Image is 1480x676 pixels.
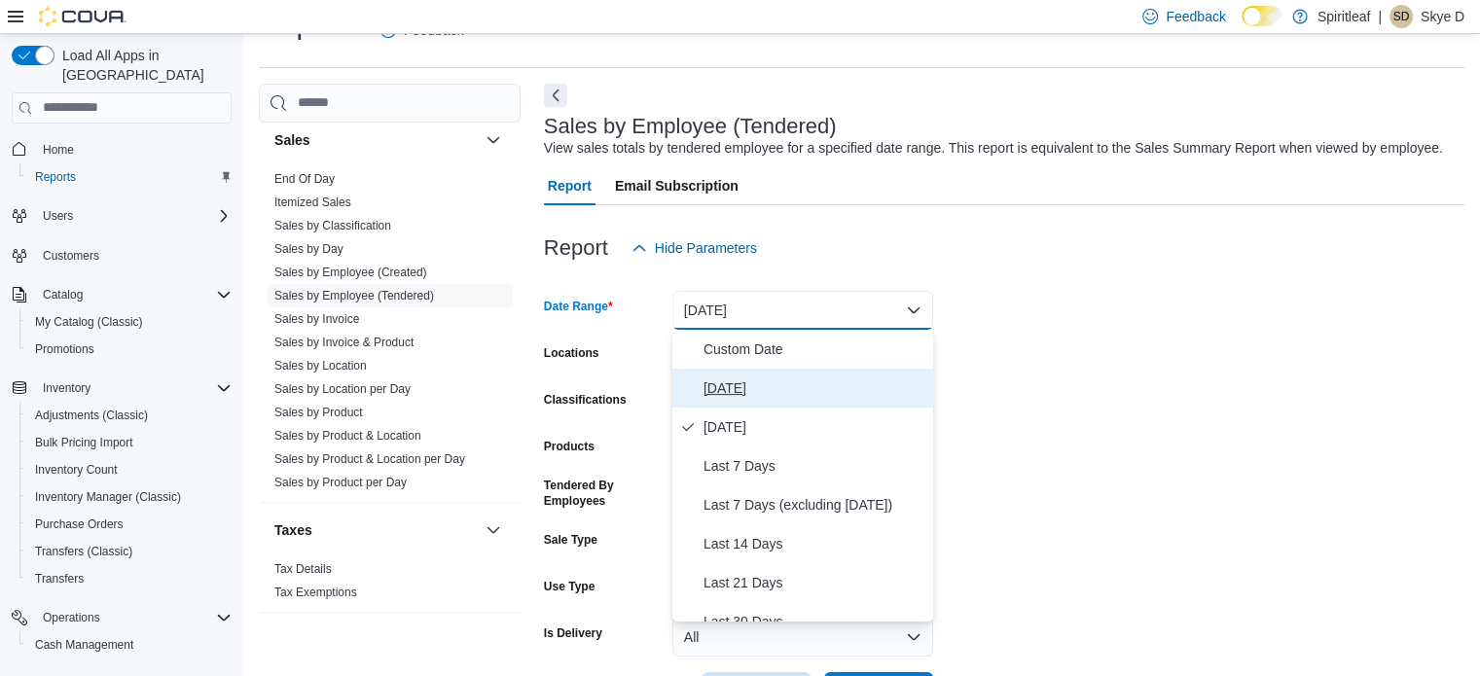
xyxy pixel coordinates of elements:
[1378,5,1382,28] p: |
[35,243,232,267] span: Customers
[27,485,232,509] span: Inventory Manager (Classic)
[704,376,925,400] span: [DATE]
[19,429,239,456] button: Bulk Pricing Import
[672,618,933,657] button: All
[274,475,407,490] span: Sales by Product per Day
[35,137,232,161] span: Home
[274,288,434,303] span: Sales by Employee (Tendered)
[274,586,357,599] a: Tax Exemptions
[544,579,595,594] label: Use Type
[704,415,925,439] span: [DATE]
[19,631,239,658] button: Cash Management
[39,7,126,26] img: Cova
[274,241,343,257] span: Sales by Day
[35,341,94,357] span: Promotions
[704,610,925,633] span: Last 30 Days
[35,516,124,532] span: Purchase Orders
[655,238,757,258] span: Hide Parameters
[704,454,925,478] span: Last 7 Days
[544,236,608,260] h3: Report
[624,229,765,267] button: Hide Parameters
[27,567,232,590] span: Transfers
[35,283,232,306] span: Catalog
[27,513,131,536] a: Purchase Orders
[27,165,232,189] span: Reports
[544,115,837,138] h3: Sales by Employee (Tendered)
[35,462,118,478] span: Inventory Count
[544,439,595,454] label: Products
[544,625,602,641] label: Is Delivery
[259,557,521,612] div: Taxes
[35,489,181,505] span: Inventory Manager (Classic)
[35,544,132,559] span: Transfers (Classic)
[274,312,359,326] a: Sales by Invoice
[274,130,310,150] h3: Sales
[544,345,599,361] label: Locations
[274,561,332,577] span: Tax Details
[4,202,239,230] button: Users
[274,405,363,420] span: Sales by Product
[35,435,133,450] span: Bulk Pricing Import
[544,299,613,314] label: Date Range
[19,336,239,363] button: Promotions
[27,458,126,481] a: Inventory Count
[35,283,90,306] button: Catalog
[35,314,143,330] span: My Catalog (Classic)
[274,289,434,302] a: Sales by Employee (Tendered)
[27,165,84,189] a: Reports
[4,374,239,402] button: Inventory
[35,408,148,423] span: Adjustments (Classic)
[274,520,312,540] h3: Taxes
[544,532,597,548] label: Sale Type
[704,571,925,594] span: Last 21 Days
[1421,5,1464,28] p: Skye D
[43,287,83,302] span: Catalog
[43,610,100,625] span: Operations
[19,456,239,483] button: Inventory Count
[1242,26,1243,27] span: Dark Mode
[274,452,465,466] a: Sales by Product & Location per Day
[35,169,76,185] span: Reports
[274,242,343,256] a: Sales by Day
[274,428,421,444] span: Sales by Product & Location
[259,167,521,502] div: Sales
[27,485,189,509] a: Inventory Manager (Classic)
[19,565,239,592] button: Transfers
[274,130,478,150] button: Sales
[27,513,232,536] span: Purchase Orders
[615,166,739,205] span: Email Subscription
[19,402,239,429] button: Adjustments (Classic)
[274,172,335,186] a: End Of Day
[35,376,98,400] button: Inventory
[274,406,363,419] a: Sales by Product
[27,431,141,454] a: Bulk Pricing Import
[274,219,391,232] a: Sales by Classification
[4,604,239,631] button: Operations
[704,338,925,361] span: Custom Date
[19,308,239,336] button: My Catalog (Classic)
[35,637,133,653] span: Cash Management
[274,311,359,327] span: Sales by Invoice
[672,291,933,330] button: [DATE]
[27,310,151,334] a: My Catalog (Classic)
[27,567,91,590] a: Transfers
[274,266,427,279] a: Sales by Employee (Created)
[43,380,90,396] span: Inventory
[27,431,232,454] span: Bulk Pricing Import
[274,562,332,576] a: Tax Details
[482,518,505,542] button: Taxes
[27,338,232,361] span: Promotions
[544,84,567,107] button: Next
[482,128,505,152] button: Sales
[35,606,108,629] button: Operations
[27,540,232,563] span: Transfers (Classic)
[274,382,411,396] a: Sales by Location per Day
[27,458,232,481] span: Inventory Count
[19,483,239,511] button: Inventory Manager (Classic)
[1166,7,1225,26] span: Feedback
[274,218,391,233] span: Sales by Classification
[274,451,465,467] span: Sales by Product & Location per Day
[1390,5,1413,28] div: Skye D
[35,204,81,228] button: Users
[19,163,239,191] button: Reports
